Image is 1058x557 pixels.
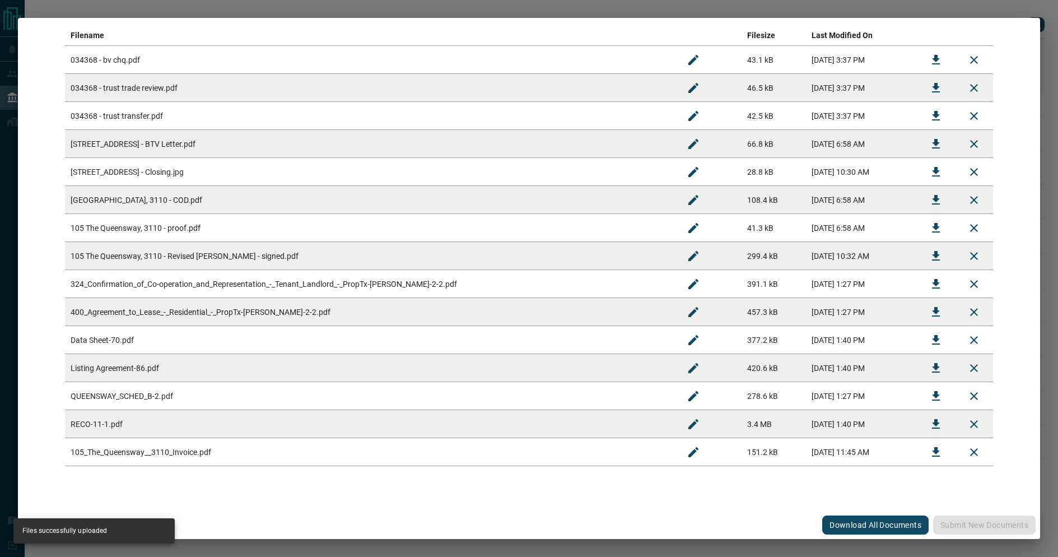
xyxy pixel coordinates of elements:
[806,130,917,158] td: [DATE] 6:58 AM
[742,130,806,158] td: 66.8 kB
[742,46,806,74] td: 43.1 kB
[961,103,987,129] button: Remove File
[961,215,987,242] button: Remove File
[961,47,987,73] button: Remove File
[922,383,949,410] button: Download
[742,158,806,186] td: 28.8 kB
[680,159,707,185] button: Rename
[806,270,917,298] td: [DATE] 1:27 PM
[922,327,949,354] button: Download
[961,187,987,213] button: Remove File
[961,131,987,157] button: Remove File
[65,130,674,158] td: [STREET_ADDRESS] - BTV Letter.pdf
[65,158,674,186] td: [STREET_ADDRESS] - Closing.jpg
[806,382,917,410] td: [DATE] 1:27 PM
[65,186,674,214] td: [GEOGRAPHIC_DATA], 3110 - COD.pdf
[806,25,917,46] th: Last Modified On
[680,47,707,73] button: Rename
[806,326,917,354] td: [DATE] 1:40 PM
[806,354,917,382] td: [DATE] 1:40 PM
[680,383,707,410] button: Rename
[922,439,949,466] button: Download
[922,271,949,298] button: Download
[922,411,949,438] button: Download
[806,158,917,186] td: [DATE] 10:30 AM
[961,383,987,410] button: Remove File
[806,102,917,130] td: [DATE] 3:37 PM
[742,326,806,354] td: 377.2 kB
[680,103,707,129] button: Rename
[65,270,674,298] td: 324_Confirmation_of_Co-operation_and_Representation_-_Tenant_Landlord_-_PropTx-[PERSON_NAME]-2-2.pdf
[65,46,674,74] td: 034368 - bv chq.pdf
[922,299,949,326] button: Download
[674,25,742,46] th: edit column
[680,131,707,157] button: Rename
[680,411,707,438] button: Rename
[742,186,806,214] td: 108.4 kB
[822,516,929,535] button: Download All Documents
[65,25,674,46] th: Filename
[922,75,949,101] button: Download
[22,522,107,540] div: Files successfully uploaded
[806,438,917,466] td: [DATE] 11:45 AM
[961,439,987,466] button: Remove File
[680,75,707,101] button: Rename
[742,410,806,438] td: 3.4 MB
[961,159,987,185] button: Remove File
[680,439,707,466] button: Rename
[65,410,674,438] td: RECO-11-1.pdf
[742,438,806,466] td: 151.2 kB
[65,438,674,466] td: 105_The_Queensway__3110_Invoice.pdf
[65,354,674,382] td: Listing Agreement-86.pdf
[65,298,674,326] td: 400_Agreement_to_Lease_-_Residential_-_PropTx-[PERSON_NAME]-2-2.pdf
[922,159,949,185] button: Download
[806,214,917,242] td: [DATE] 6:58 AM
[742,102,806,130] td: 42.5 kB
[680,215,707,242] button: Rename
[680,271,707,298] button: Rename
[961,299,987,326] button: Remove File
[922,103,949,129] button: Download
[955,25,993,46] th: delete file action column
[742,298,806,326] td: 457.3 kB
[742,214,806,242] td: 41.3 kB
[65,326,674,354] td: Data Sheet-70.pdf
[65,214,674,242] td: 105 The Queensway, 3110 - proof.pdf
[680,187,707,213] button: Rename
[922,47,949,73] button: Download
[922,355,949,382] button: Download
[65,102,674,130] td: 034368 - trust transfer.pdf
[65,74,674,102] td: 034368 - trust trade review.pdf
[961,271,987,298] button: Remove File
[680,355,707,382] button: Rename
[680,327,707,354] button: Rename
[806,46,917,74] td: [DATE] 3:37 PM
[961,411,987,438] button: Remove File
[742,25,806,46] th: Filesize
[961,243,987,270] button: Remove File
[922,131,949,157] button: Download
[917,25,955,46] th: download action column
[806,74,917,102] td: [DATE] 3:37 PM
[742,270,806,298] td: 391.1 kB
[961,327,987,354] button: Remove File
[961,355,987,382] button: Remove File
[806,242,917,270] td: [DATE] 10:32 AM
[806,298,917,326] td: [DATE] 1:27 PM
[65,242,674,270] td: 105 The Queensway, 3110 - Revised [PERSON_NAME] - signed.pdf
[742,354,806,382] td: 420.6 kB
[680,243,707,270] button: Rename
[742,382,806,410] td: 278.6 kB
[922,215,949,242] button: Download
[922,187,949,213] button: Download
[680,299,707,326] button: Rename
[65,382,674,410] td: QUEENSWAY_SCHED_B-2.pdf
[922,243,949,270] button: Download
[806,186,917,214] td: [DATE] 6:58 AM
[961,75,987,101] button: Remove File
[806,410,917,438] td: [DATE] 1:40 PM
[742,74,806,102] td: 46.5 kB
[742,242,806,270] td: 299.4 kB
